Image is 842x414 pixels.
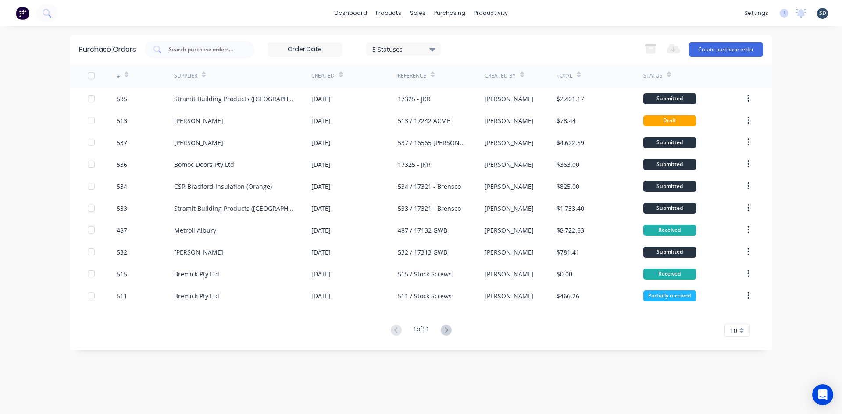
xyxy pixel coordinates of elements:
div: Submitted [643,137,696,148]
div: # [117,72,120,80]
div: 511 / Stock Screws [398,291,452,301]
div: Submitted [643,181,696,192]
div: 513 [117,116,127,125]
div: 487 [117,226,127,235]
div: 487 / 17132 GWB [398,226,447,235]
div: 533 [117,204,127,213]
span: 10 [730,326,737,335]
div: 537 [117,138,127,147]
div: Received [643,225,696,236]
div: [DATE] [311,269,331,279]
div: 534 [117,182,127,191]
div: [DATE] [311,116,331,125]
div: Bremick Pty Ltd [174,291,219,301]
div: $781.41 [557,248,579,257]
div: products [371,7,406,20]
div: 537 / 16565 [PERSON_NAME] [398,138,467,147]
img: Factory [16,7,29,20]
div: [PERSON_NAME] [485,94,534,103]
div: productivity [470,7,512,20]
div: 513 / 17242 ACME [398,116,450,125]
div: Partially received [643,290,696,301]
div: sales [406,7,430,20]
div: [DATE] [311,226,331,235]
div: $825.00 [557,182,579,191]
div: [DATE] [311,248,331,257]
div: [PERSON_NAME] [485,160,534,169]
div: $0.00 [557,269,572,279]
div: Draft [643,115,696,126]
div: 17325 - JKR [398,160,431,169]
div: Bomoc Doors Pty Ltd [174,160,234,169]
div: [PERSON_NAME] [485,204,534,213]
div: $363.00 [557,160,579,169]
div: Submitted [643,93,696,104]
div: Status [643,72,663,80]
div: Bremick Pty Ltd [174,269,219,279]
div: Submitted [643,159,696,170]
div: [PERSON_NAME] [485,116,534,125]
div: 532 / 17313 GWB [398,248,447,257]
div: $2,401.17 [557,94,584,103]
div: Created [311,72,335,80]
div: 534 / 17321 - Brensco [398,182,461,191]
div: [DATE] [311,94,331,103]
div: 536 [117,160,127,169]
div: Supplier [174,72,197,80]
div: Reference [398,72,426,80]
div: Submitted [643,247,696,258]
div: Open Intercom Messenger [812,384,833,405]
div: [PERSON_NAME] [485,138,534,147]
div: [DATE] [311,204,331,213]
div: [PERSON_NAME] [485,182,534,191]
div: $1,733.40 [557,204,584,213]
div: Submitted [643,203,696,214]
div: settings [740,7,773,20]
div: Stramit Building Products ([GEOGRAPHIC_DATA]) [174,94,294,103]
div: 532 [117,248,127,257]
div: $78.44 [557,116,576,125]
input: Order Date [268,43,342,56]
div: purchasing [430,7,470,20]
div: CSR Bradford Insulation (Orange) [174,182,272,191]
a: dashboard [330,7,371,20]
div: [PERSON_NAME] [174,116,223,125]
div: 515 [117,269,127,279]
div: $4,622.59 [557,138,584,147]
div: [PERSON_NAME] [485,291,534,301]
div: [DATE] [311,291,331,301]
div: Received [643,269,696,280]
div: [DATE] [311,182,331,191]
input: Search purchase orders... [168,45,241,54]
div: 1 of 51 [413,324,429,337]
div: [PERSON_NAME] [485,269,534,279]
div: Stramit Building Products ([GEOGRAPHIC_DATA]) [174,204,294,213]
div: $8,722.63 [557,226,584,235]
div: [DATE] [311,160,331,169]
button: Create purchase order [689,42,763,57]
div: 17325 - JKR [398,94,431,103]
div: Metroll Albury [174,226,216,235]
div: 535 [117,94,127,103]
div: [PERSON_NAME] [485,248,534,257]
div: 515 / Stock Screws [398,269,452,279]
div: [PERSON_NAME] [485,226,534,235]
div: 5 Statuses [372,44,435,53]
div: 511 [117,291,127,301]
div: Created By [485,72,516,80]
div: Total [557,72,572,80]
div: $466.26 [557,291,579,301]
div: [DATE] [311,138,331,147]
div: 533 / 17321 - Brensco [398,204,461,213]
div: Purchase Orders [79,44,136,55]
div: [PERSON_NAME] [174,138,223,147]
span: SD [819,9,826,17]
div: [PERSON_NAME] [174,248,223,257]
